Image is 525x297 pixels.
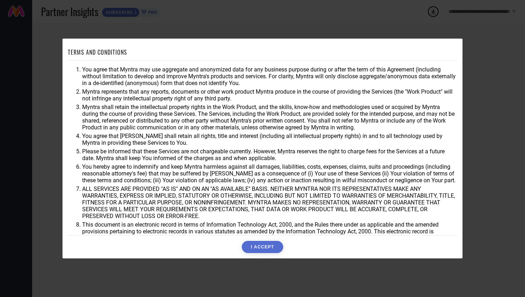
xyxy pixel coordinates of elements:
button: I ACCEPT [242,241,283,253]
h1: TERMS AND CONDITIONS [68,48,127,56]
li: This document is an electronic record in terms of Information Technology Act, 2000, and the Rules... [82,221,457,242]
li: Myntra represents that any reports, documents or other work product Myntra produce in the course ... [82,88,457,102]
li: You agree that [PERSON_NAME] shall retain all rights, title and interest (including all intellect... [82,133,457,146]
li: You hereby agree to indemnify and keep Myntra harmless against all damages, liabilities, costs, e... [82,163,457,184]
li: Myntra shall retain the intellectual property rights in the Work Product, and the skills, know-ho... [82,104,457,131]
li: ALL SERVICES ARE PROVIDED "AS IS" AND ON AN "AS AVAILABLE" BASIS. NEITHER MYNTRA NOR ITS REPRESEN... [82,185,457,219]
li: Please be informed that these Services are not chargeable currently. However, Myntra reserves the... [82,148,457,162]
li: You agree that Myntra may use aggregate and anonymized data for any business purpose during or af... [82,66,457,86]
